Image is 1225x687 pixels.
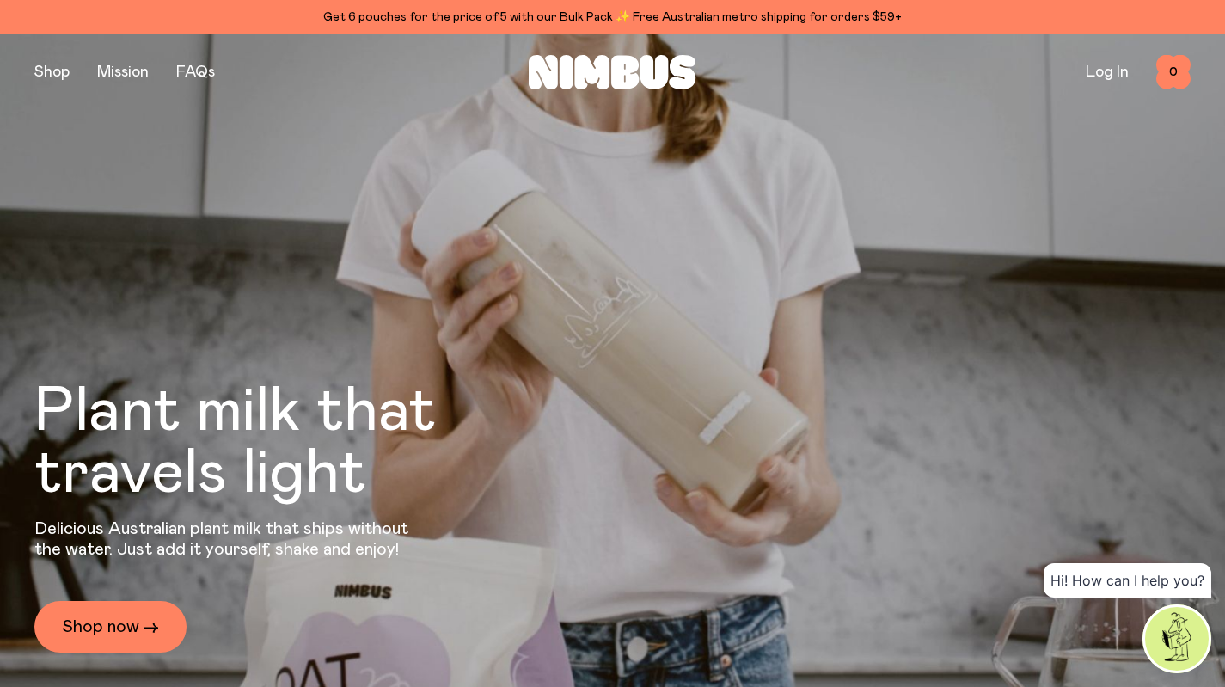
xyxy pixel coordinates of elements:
[1044,563,1211,598] div: Hi! How can I help you?
[176,64,215,80] a: FAQs
[34,381,530,505] h1: Plant milk that travels light
[34,7,1191,28] div: Get 6 pouches for the price of 5 with our Bulk Pack ✨ Free Australian metro shipping for orders $59+
[1156,55,1191,89] button: 0
[1086,64,1129,80] a: Log In
[1145,607,1209,671] img: agent
[34,601,187,653] a: Shop now →
[97,64,149,80] a: Mission
[34,518,420,560] p: Delicious Australian plant milk that ships without the water. Just add it yourself, shake and enjoy!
